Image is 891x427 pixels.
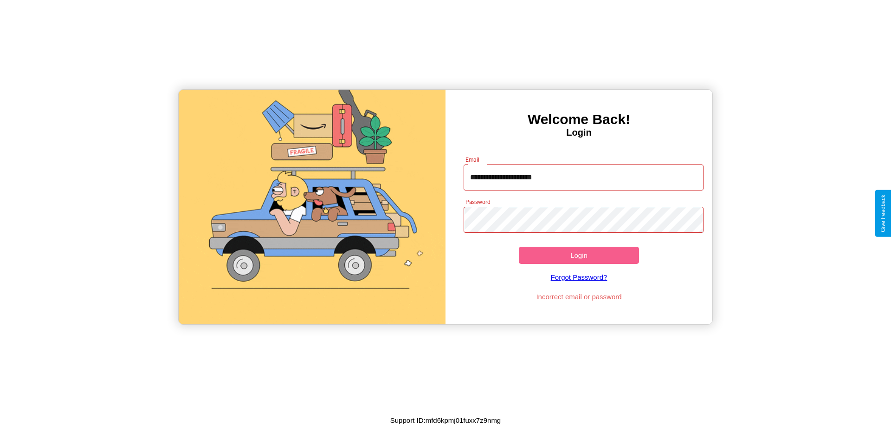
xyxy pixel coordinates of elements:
button: Login [519,247,639,264]
p: Support ID: mfd6kpmj01fuxx7z9nmg [390,414,501,427]
label: Password [465,198,490,206]
div: Give Feedback [880,195,886,232]
h3: Welcome Back! [445,112,712,127]
img: gif [179,90,445,324]
h4: Login [445,127,712,138]
a: Forgot Password? [459,264,699,290]
p: Incorrect email or password [459,290,699,303]
label: Email [465,156,480,164]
